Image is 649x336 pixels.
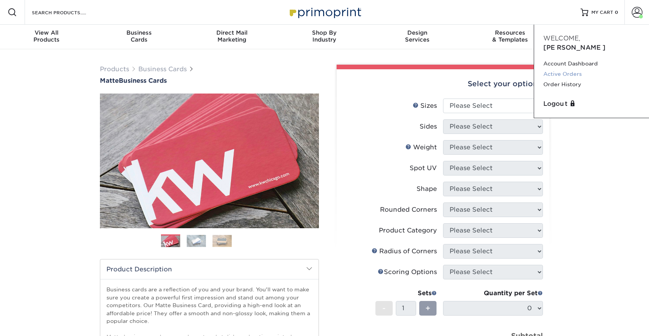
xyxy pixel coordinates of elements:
div: Industry [278,29,371,43]
span: Welcome, [543,35,580,42]
span: Business [93,29,185,36]
span: [PERSON_NAME] [543,44,606,51]
span: Resources [463,29,556,36]
div: Select your options: [343,69,543,99]
div: Quantity per Set [443,289,543,298]
span: Shop By [278,29,371,36]
img: Business Cards 03 [212,235,232,247]
span: Direct Mail [186,29,278,36]
a: Direct MailMarketing [186,25,278,49]
div: Sides [420,122,437,131]
span: 0 [615,10,618,15]
span: Matte [100,77,119,84]
a: Business Cards [138,65,187,73]
img: Business Cards 02 [187,235,206,247]
a: Products [100,65,129,73]
a: Shop ByIndustry [278,25,371,49]
span: Design [371,29,463,36]
div: Weight [405,143,437,152]
div: Radius of Corners [372,247,437,256]
div: Scoring Options [378,267,437,277]
div: Sets [375,289,437,298]
a: DesignServices [371,25,463,49]
span: - [382,303,386,314]
img: Business Cards 04 [238,231,257,251]
a: BusinessCards [93,25,185,49]
h2: Product Description [100,259,319,279]
div: Shape [417,184,437,194]
input: SEARCH PRODUCTS..... [31,8,106,17]
div: Services [371,29,463,43]
a: Logout [543,99,640,109]
img: Business Cards 01 [161,232,180,251]
span: MY CART [591,9,613,16]
div: Spot UV [410,164,437,173]
div: Rounded Corners [380,205,437,214]
span: + [425,303,430,314]
div: Marketing [186,29,278,43]
div: Product Category [379,226,437,235]
div: Cards [93,29,185,43]
h1: Business Cards [100,77,319,84]
a: MatteBusiness Cards [100,77,319,84]
div: & Templates [463,29,556,43]
a: Resources& Templates [463,25,556,49]
img: Matte 01 [100,51,319,271]
a: Account Dashboard [543,59,640,69]
div: Sizes [413,101,437,110]
a: Order History [543,79,640,90]
a: Active Orders [543,69,640,79]
img: Primoprint [286,4,363,20]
